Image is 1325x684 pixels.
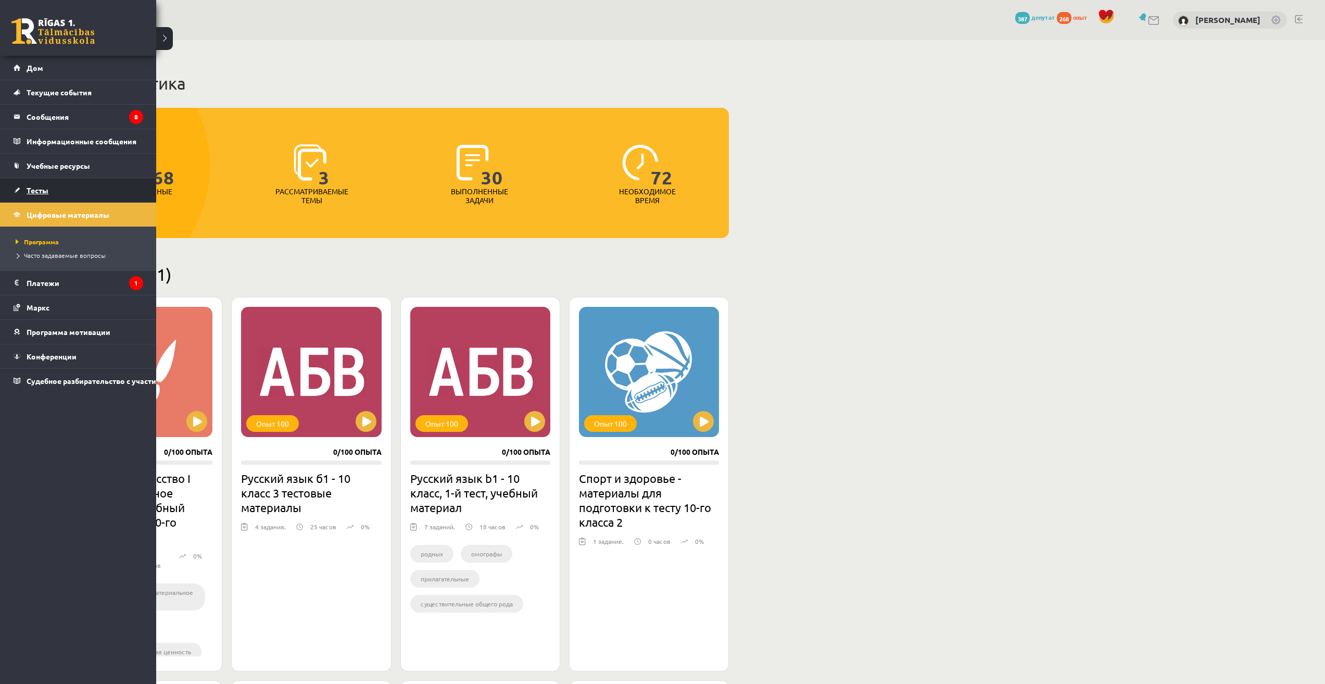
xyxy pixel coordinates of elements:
a: 387 депутат [1015,13,1055,21]
font: прилагательные [421,575,469,583]
font: Конференции [27,352,77,361]
font: омографы [471,550,502,558]
font: Цифровые материалы [27,210,109,219]
font: Сообщения [27,112,69,121]
font: 1 [134,279,138,287]
a: Информационные сообщения [14,129,143,153]
a: Учебные ресурсы [14,154,143,178]
font: Выполненные задачи [451,186,508,205]
font: 387 [1018,15,1027,23]
a: Текущие события [14,80,143,104]
img: icon-learned-topics-4a711ccc23c960034f471b6e78daf4a3bad4a20eaf4de84257b87e66633f6470.svg [294,144,326,181]
font: родных [421,550,443,558]
a: Программа [13,237,146,246]
font: Опыт 100 [256,419,289,428]
a: Сообщения8 [14,105,143,129]
font: опыт [1073,13,1088,21]
font: 18 часов [479,523,506,531]
font: Текущие события [27,88,92,97]
font: Опыт 100 [425,419,458,428]
img: Дэвид Бабан [1178,16,1189,26]
a: 268 опыт [1057,13,1093,21]
font: Спорт и здоровье - материалы для подготовки к тесту 10-го класса 2 [579,471,711,529]
a: Конференции [14,344,143,368]
font: Программа мотивации [27,327,110,337]
font: существительные общего рода [421,600,513,608]
a: [PERSON_NAME] [1195,15,1260,25]
font: 72 [651,166,673,189]
img: icon-completed-tasks-ad58ae20a441b2904462921112bc710f1caf180af7a3daa7317a5a94f2d26646.svg [457,144,489,181]
font: Программа [24,238,59,246]
a: Программа мотивации [14,320,143,344]
a: Часто задаваемые вопросы [13,251,146,260]
font: 0 часов [648,537,671,545]
font: 3 [319,166,330,189]
font: Часто задаваемые вопросы [24,251,106,259]
font: 0% [695,537,704,545]
img: icon-clock-7be60019b62300814b6bd22b8e044499b485619524d84068768e800edab66f18.svg [622,144,659,181]
a: Судебное разбирательство с участием [PERSON_NAME] [14,369,143,393]
font: Информационные сообщения [27,136,136,146]
font: 7 заданий. [424,523,455,531]
a: Тесты [14,178,143,202]
font: Дом [27,63,43,72]
a: Цифровые материалы [14,203,143,227]
font: Необходимое время [619,186,676,205]
a: Маркс [14,295,143,319]
font: Опыт 100 [594,419,627,428]
font: Платежи [27,278,59,288]
font: 268 [142,166,174,189]
font: Русский язык б1 - 10 класс 3 тестовые материалы [241,471,350,514]
font: 0% [361,523,370,531]
font: 8 [134,113,138,121]
font: 4 задания. [255,523,286,531]
font: Учебные ресурсы [27,161,90,170]
a: Платежи1 [14,271,143,295]
font: 30 [481,166,503,189]
font: Тесты [27,185,48,195]
font: Маркс [27,303,49,312]
font: 0% [530,523,539,531]
font: депутат [1031,13,1055,21]
font: Судебное разбирательство с участием [PERSON_NAME] [27,376,228,385]
font: Рассматриваемые темы [275,186,348,205]
font: 268 [1059,15,1069,23]
font: 25 часов [310,523,336,531]
font: 0% [193,552,202,560]
a: Рижская 1-я средняя школа заочного обучения [11,18,95,44]
a: Дом [14,56,143,80]
font: 1 задание. [593,537,624,545]
font: Русский язык b1 - 10 класс, 1-й тест, учебный материал [410,471,538,514]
